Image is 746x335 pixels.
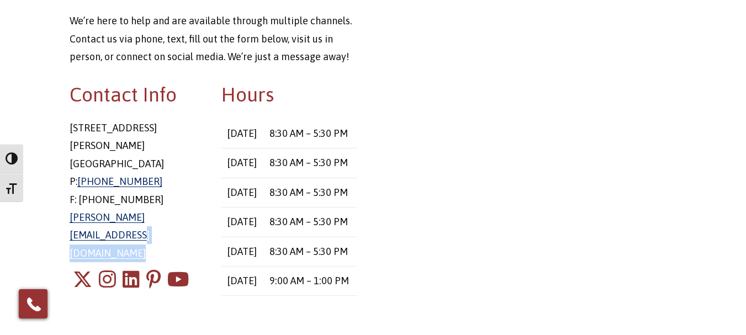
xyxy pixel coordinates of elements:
[70,211,150,259] a: [PERSON_NAME][EMAIL_ADDRESS][DOMAIN_NAME]
[221,208,263,237] td: [DATE]
[269,127,348,139] time: 8:30 AM – 5:30 PM
[221,119,263,148] td: [DATE]
[269,157,348,168] time: 8:30 AM – 5:30 PM
[73,262,92,297] a: X
[123,262,140,297] a: LinkedIn
[221,266,263,295] td: [DATE]
[70,81,205,108] h2: Contact Info
[221,178,263,207] td: [DATE]
[221,81,357,108] h2: Hours
[269,187,348,198] time: 8:30 AM – 5:30 PM
[269,246,348,257] time: 8:30 AM – 5:30 PM
[70,12,358,66] p: We’re here to help and are available through multiple channels. Contact us via phone, text, fill ...
[146,262,161,297] a: Pinterest
[77,176,162,187] a: [PHONE_NUMBER]
[221,148,263,178] td: [DATE]
[221,237,263,266] td: [DATE]
[99,262,116,297] a: Instagram
[167,262,189,297] a: Youtube
[269,275,349,286] time: 9:00 AM – 1:00 PM
[269,216,348,227] time: 8:30 AM – 5:30 PM
[70,119,205,262] p: [STREET_ADDRESS] [PERSON_NAME][GEOGRAPHIC_DATA] P: F: [PHONE_NUMBER]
